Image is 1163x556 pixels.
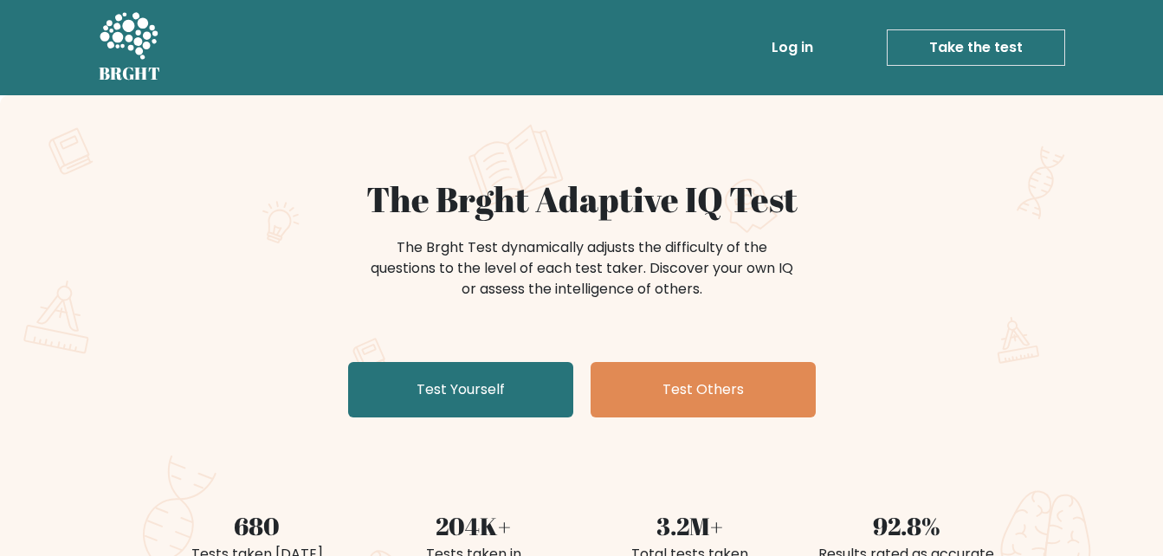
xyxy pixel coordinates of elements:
[809,508,1005,544] div: 92.8%
[99,63,161,84] h5: BRGHT
[99,7,161,88] a: BRGHT
[887,29,1065,66] a: Take the test
[159,178,1005,220] h1: The Brght Adaptive IQ Test
[159,508,355,544] div: 680
[592,508,788,544] div: 3.2M+
[765,30,820,65] a: Log in
[348,362,573,417] a: Test Yourself
[365,237,798,300] div: The Brght Test dynamically adjusts the difficulty of the questions to the level of each test take...
[376,508,572,544] div: 204K+
[591,362,816,417] a: Test Others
